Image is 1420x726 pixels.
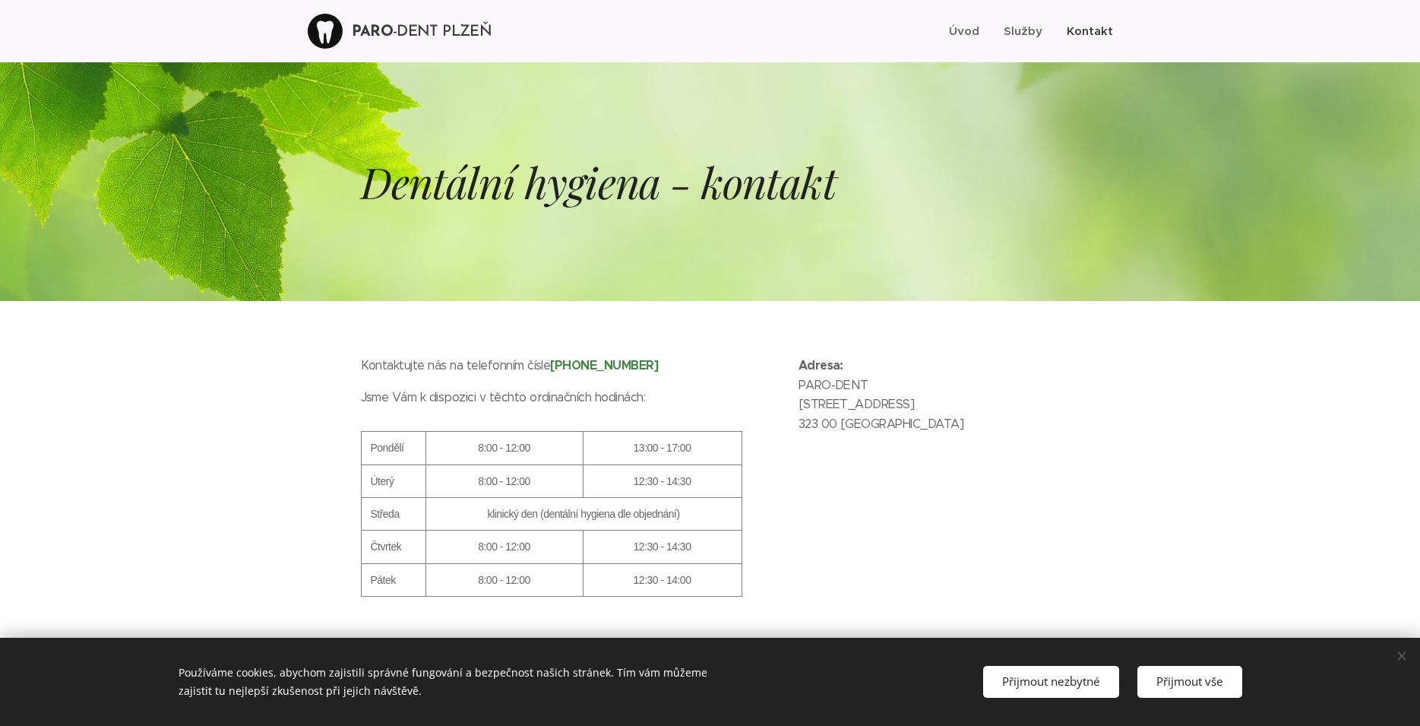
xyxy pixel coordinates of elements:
[1002,674,1100,689] span: Přijmout nezbytné
[550,357,658,373] strong: [PHONE_NUMBER]
[361,497,425,530] td: Středa
[1067,24,1113,38] span: Kontakt
[425,563,583,596] td: 8:00 - 12:00
[983,666,1119,697] button: Přijmout nezbytné
[583,432,742,464] th: 13:00 - 17:00
[799,356,1060,444] p: PARO-DENT [STREET_ADDRESS] 323 00 [GEOGRAPHIC_DATA]
[361,432,425,464] th: Pondělí
[361,563,425,596] td: Pátek
[945,12,1113,50] ul: Menu
[361,531,425,563] td: Čtvrtek
[361,153,837,210] em: Dentální hygiena - kontakt
[425,531,583,563] td: 8:00 - 12:00
[361,388,768,407] p: Jsme Vám k dispozici v těchto ordinačních hodinách:
[799,357,843,373] strong: Adresa:
[1156,674,1223,689] span: Přijmout vše
[425,432,583,464] th: 8:00 - 12:00
[583,464,742,497] td: 12:30 - 14:30
[949,24,979,38] span: Úvod
[1004,24,1042,38] span: Služby
[308,11,495,51] a: PARO-DENT PLZEŇ
[179,653,764,711] div: Používáme cookies, abychom zajistili správné fungování a bezpečnost našich stránek. Tím vám můžem...
[583,531,742,563] td: 12:30 - 14:30
[425,464,583,497] td: 8:00 - 12:00
[583,563,742,596] td: 12:30 - 14:00
[1137,666,1242,697] button: Přijmout vše
[425,497,742,530] td: klinický den (dentální hygiena dle objednání)
[361,464,425,497] td: Úterý
[361,356,768,388] p: Kontaktujte nás na telefonním čísle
